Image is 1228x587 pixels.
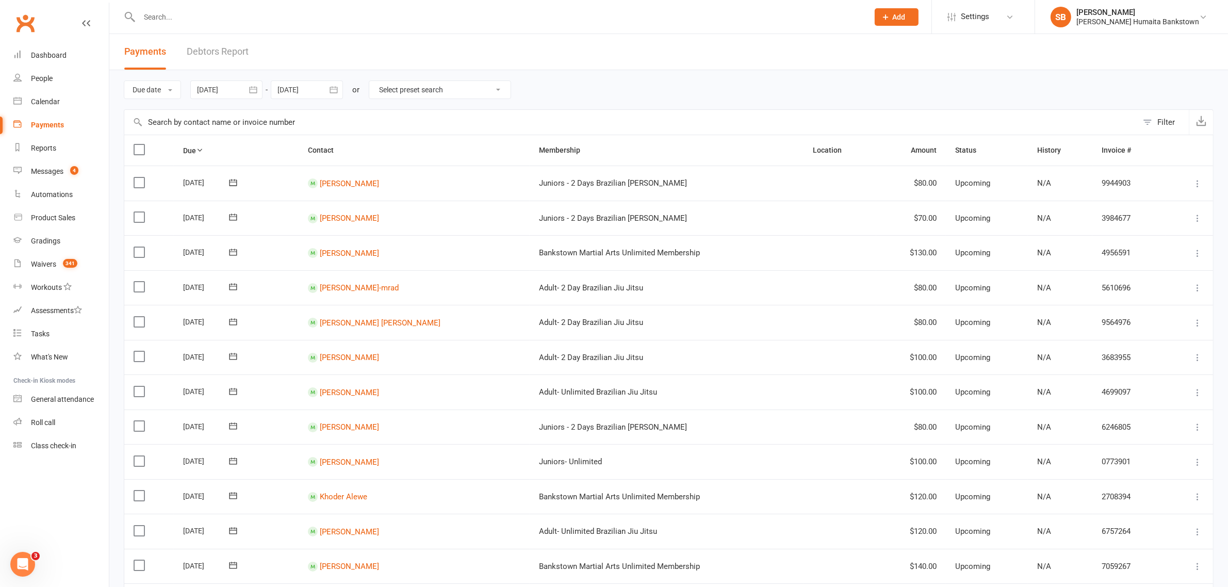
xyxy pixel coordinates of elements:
[124,46,166,57] span: Payments
[31,190,73,199] div: Automations
[13,411,109,434] a: Roll call
[31,167,63,175] div: Messages
[31,74,53,83] div: People
[183,209,231,225] div: [DATE]
[13,67,109,90] a: People
[183,453,231,469] div: [DATE]
[1037,457,1051,466] span: N/A
[955,283,990,292] span: Upcoming
[961,5,989,28] span: Settings
[320,214,379,223] a: [PERSON_NAME]
[124,110,1138,135] input: Search by contact name or invoice number
[1076,17,1199,26] div: [PERSON_NAME] Humaita Bankstown
[136,10,861,24] input: Search...
[539,527,657,536] span: Adult- Unlimited Brazilian Jiu Jitsu
[13,90,109,113] a: Calendar
[31,283,62,291] div: Workouts
[12,10,38,36] a: Clubworx
[1051,7,1071,27] div: SB
[875,8,919,26] button: Add
[876,479,946,514] td: $120.00
[183,418,231,434] div: [DATE]
[320,422,379,432] a: [PERSON_NAME]
[876,514,946,549] td: $120.00
[13,113,109,137] a: Payments
[1092,549,1166,584] td: 7059267
[1138,110,1189,135] button: Filter
[10,552,35,577] iframe: Intercom live chat
[183,383,231,399] div: [DATE]
[13,322,109,346] a: Tasks
[13,253,109,276] a: Waivers 341
[876,549,946,584] td: $140.00
[63,259,77,268] span: 341
[1037,562,1051,571] span: N/A
[1037,318,1051,327] span: N/A
[1037,527,1051,536] span: N/A
[955,214,990,223] span: Upcoming
[320,248,379,257] a: [PERSON_NAME]
[1092,444,1166,479] td: 0773901
[31,395,94,403] div: General attendance
[1092,340,1166,375] td: 3683955
[955,562,990,571] span: Upcoming
[31,353,68,361] div: What's New
[183,314,231,330] div: [DATE]
[31,214,75,222] div: Product Sales
[1037,178,1051,188] span: N/A
[13,137,109,160] a: Reports
[539,492,700,501] span: Bankstown Martial Arts Unlimited Membership
[955,527,990,536] span: Upcoming
[1092,135,1166,166] th: Invoice #
[320,562,379,571] a: [PERSON_NAME]
[946,135,1028,166] th: Status
[539,422,687,432] span: Juniors - 2 Days Brazilian [PERSON_NAME]
[955,492,990,501] span: Upcoming
[31,144,56,152] div: Reports
[174,135,299,166] th: Due
[1037,248,1051,257] span: N/A
[13,230,109,253] a: Gradings
[876,235,946,270] td: $130.00
[31,121,64,129] div: Payments
[13,183,109,206] a: Automations
[1092,166,1166,201] td: 9944903
[539,248,700,257] span: Bankstown Martial Arts Unlimited Membership
[183,349,231,365] div: [DATE]
[539,178,687,188] span: Juniors - 2 Days Brazilian [PERSON_NAME]
[70,166,78,175] span: 4
[320,318,440,327] a: [PERSON_NAME] [PERSON_NAME]
[31,97,60,106] div: Calendar
[13,388,109,411] a: General attendance kiosk mode
[31,306,82,315] div: Assessments
[876,270,946,305] td: $80.00
[31,552,40,560] span: 3
[31,330,50,338] div: Tasks
[876,135,946,166] th: Amount
[539,318,643,327] span: Adult- 2 Day Brazilian Jiu Jitsu
[539,387,657,397] span: Adult- Unlimited Brazilian Jiu Jitsu
[876,374,946,410] td: $100.00
[13,206,109,230] a: Product Sales
[876,340,946,375] td: $100.00
[352,84,359,96] div: or
[539,562,700,571] span: Bankstown Martial Arts Unlimited Membership
[876,201,946,236] td: $70.00
[1092,270,1166,305] td: 5610696
[876,305,946,340] td: $80.00
[13,299,109,322] a: Assessments
[876,444,946,479] td: $100.00
[1092,410,1166,445] td: 6246805
[320,492,367,501] a: Khoder Alewe
[1037,214,1051,223] span: N/A
[539,283,643,292] span: Adult- 2 Day Brazilian Jiu Jitsu
[1092,305,1166,340] td: 9564976
[539,214,687,223] span: Juniors - 2 Days Brazilian [PERSON_NAME]
[876,166,946,201] td: $80.00
[530,135,804,166] th: Membership
[124,80,181,99] button: Due date
[31,237,60,245] div: Gradings
[1092,201,1166,236] td: 3984677
[1037,422,1051,432] span: N/A
[183,279,231,295] div: [DATE]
